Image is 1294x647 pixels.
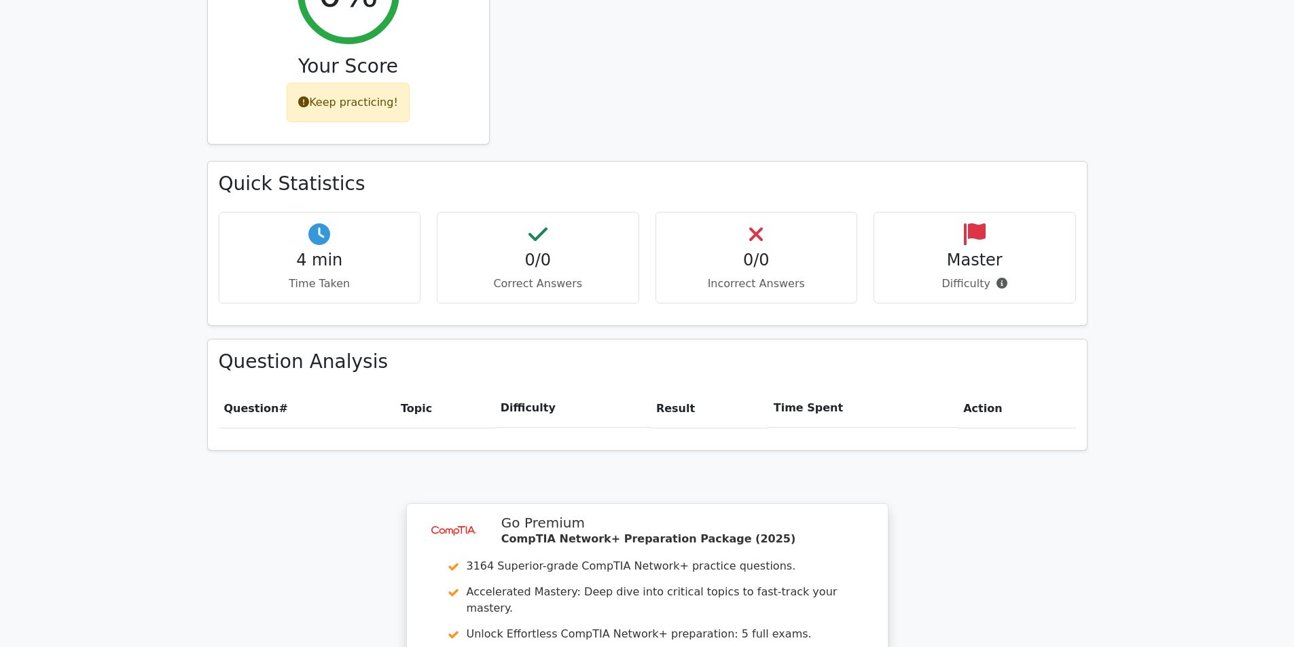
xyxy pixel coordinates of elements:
[219,389,395,428] th: #
[958,389,1075,428] th: Action
[219,172,1076,196] h3: Quick Statistics
[651,389,768,428] th: Result
[768,389,958,428] th: Time Spent
[230,276,410,292] p: Time Taken
[287,83,410,122] div: Keep practicing!
[219,55,478,78] h3: Your Score
[219,350,1076,373] h3: Question Analysis
[667,251,846,270] h4: 0/0
[885,251,1064,270] h4: Master
[667,276,846,292] p: Incorrect Answers
[448,276,628,292] p: Correct Answers
[448,251,628,270] h4: 0/0
[395,389,495,428] th: Topic
[885,276,1064,292] p: Difficulty
[224,402,279,415] span: Question
[230,251,410,270] h4: 4 min
[495,389,651,428] th: Difficulty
